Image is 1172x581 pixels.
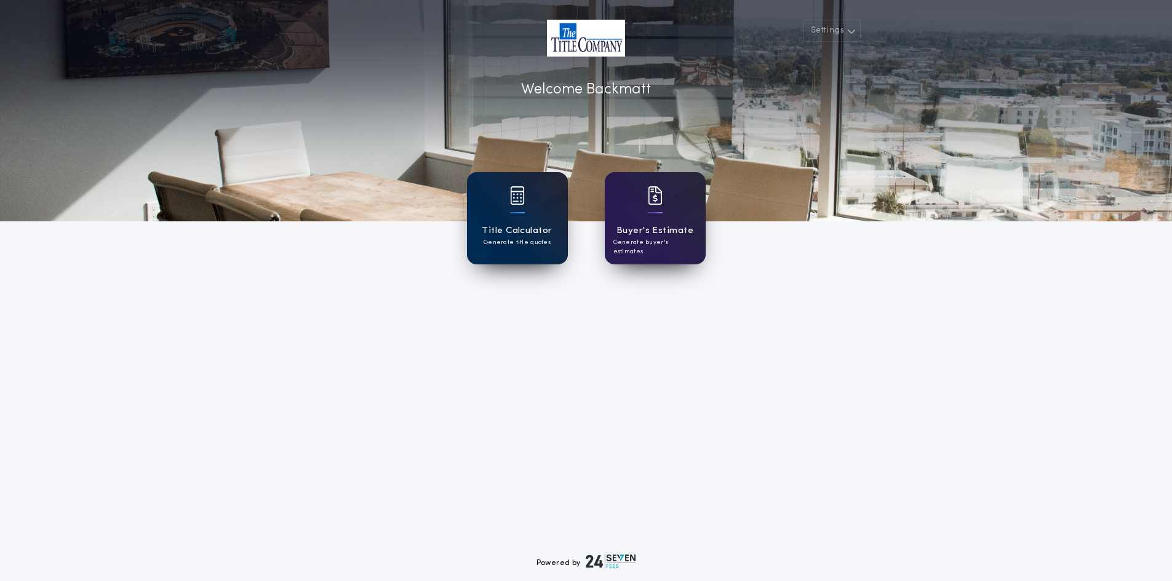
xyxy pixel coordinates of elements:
a: card iconBuyer's EstimateGenerate buyer's estimates [605,172,706,264]
h1: Title Calculator [482,224,552,238]
img: account-logo [547,20,625,57]
h1: Buyer's Estimate [616,224,693,238]
div: Powered by [536,554,636,569]
p: Generate title quotes [484,238,551,247]
p: Welcome Back matt [521,79,651,101]
p: Generate buyer's estimates [613,238,697,256]
img: card icon [510,186,525,205]
img: card icon [648,186,663,205]
a: card iconTitle CalculatorGenerate title quotes [467,172,568,264]
img: logo [586,554,636,569]
button: Settings [803,20,861,42]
